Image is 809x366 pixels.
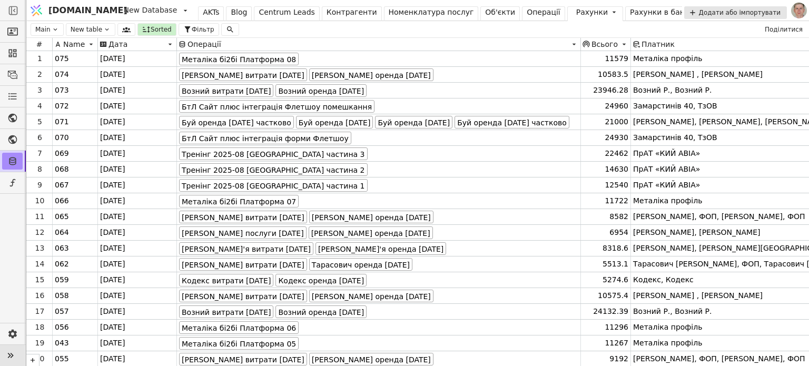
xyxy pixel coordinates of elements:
div: 11296 [581,320,631,335]
div: [DATE] [98,272,177,288]
a: Об'єкти [480,6,520,21]
div: 11722 [581,193,631,209]
div: 6954 [581,225,631,240]
div: [DATE] [98,304,177,319]
span: 071 [55,116,69,127]
span: 043 [55,338,69,349]
div: Возний витрати [DATE] [179,305,273,318]
div: 20 [27,353,52,364]
div: 11 [27,211,52,222]
div: Буй оренда [DATE] [375,116,452,128]
span: 072 [55,101,69,112]
button: Sorted [137,23,176,36]
div: 24132.39 [581,304,631,319]
div: Тарасович оренда [DATE] [309,258,412,271]
a: Операції [522,6,565,21]
div: [DATE] [98,193,177,209]
div: Контрагенти [327,7,377,18]
span: 068 [55,164,69,175]
div: БтЛ Сайт плюс інтеграція форми Флетшоу [179,132,351,144]
div: Centrum Leads [259,7,314,18]
div: [DATE] [98,177,177,193]
div: [DATE] [98,225,177,240]
div: 7 [27,148,52,159]
div: [PERSON_NAME] оренда [DATE] [309,290,433,302]
div: 23946.28 [581,83,631,98]
div: 8582 [581,209,631,224]
div: [DATE] [98,335,177,351]
div: БтЛ Сайт плюс інтеграція Флетшоу помешкання [179,100,374,113]
div: AKTs [203,7,219,18]
div: [DATE] [98,98,177,114]
div: 12540 [581,177,631,193]
a: Centrum Leads [254,6,319,21]
span: [DOMAIN_NAME] [48,4,127,17]
div: 5274.6 [581,272,631,288]
div: [PERSON_NAME] послуги [DATE] [179,226,307,239]
span: New Database [123,5,177,16]
div: [DATE] [98,67,177,82]
a: Рахунки [567,6,623,21]
div: 24930 [581,130,631,145]
div: Main [31,23,64,36]
div: [PERSON_NAME]'я оренда [DATE] [315,242,446,255]
span: Name [63,40,85,48]
div: Blog [231,7,247,18]
div: 3 [27,85,52,96]
span: Операції [188,40,221,48]
div: 8318.6 [581,241,631,256]
div: 16 [27,290,52,301]
div: 14 [27,259,52,270]
div: [PERSON_NAME]'я витрати [DATE] [179,242,313,255]
div: 19 [27,338,52,349]
div: 18 [27,322,52,333]
div: 13 [27,243,52,254]
div: [PERSON_NAME] витрати [DATE] [179,258,307,271]
span: 059 [55,274,69,285]
div: Возний оренда [DATE] [275,84,367,97]
div: Рахунки [576,7,608,18]
div: Металіка бі2бі Платформа 05 [179,337,299,350]
div: 22462 [581,146,631,161]
div: 10583.5 [581,67,631,82]
a: Номенклатура послуг [384,6,479,21]
span: 062 [55,259,69,270]
button: New table [66,23,115,36]
div: [PERSON_NAME] витрати [DATE] [179,290,307,302]
div: 11267 [581,335,631,351]
div: [PERSON_NAME] оренда [DATE] [309,68,433,81]
div: # [26,38,53,51]
span: 055 [55,353,69,364]
div: Металіка бі2бі Платформа 07 [179,195,299,207]
span: 064 [55,227,69,238]
div: Тренінг 2025-08 [GEOGRAPHIC_DATA] частина 3 [179,147,368,160]
button: Поділитися [761,23,807,36]
div: Додати або імпортувати [684,6,787,19]
button: Main [28,23,64,36]
span: 057 [55,306,69,317]
span: 056 [55,322,69,333]
a: Blog [226,6,252,21]
div: 5513.1 [581,256,631,272]
div: Об'єкти [485,7,515,18]
div: [DATE] [98,320,177,335]
span: 070 [55,132,69,143]
span: 058 [55,290,69,301]
div: [DATE] [98,114,177,130]
span: 063 [55,243,69,254]
span: 075 [55,53,69,64]
span: 067 [55,180,69,191]
span: 074 [55,69,69,80]
span: 073 [55,85,69,96]
div: 10 [27,195,52,206]
div: [DATE] [98,162,177,177]
div: 6 [27,132,52,143]
div: [DATE] [98,241,177,256]
div: 5 [27,116,52,127]
div: Кодекс оренда [DATE] [275,274,367,286]
div: [DATE] [98,146,177,161]
div: [DATE] [98,288,177,303]
div: Операції [527,7,560,18]
div: Тренінг 2025-08 [GEOGRAPHIC_DATA] частина 1 [179,179,368,192]
div: Кодекс витрати [DATE] [179,274,273,286]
